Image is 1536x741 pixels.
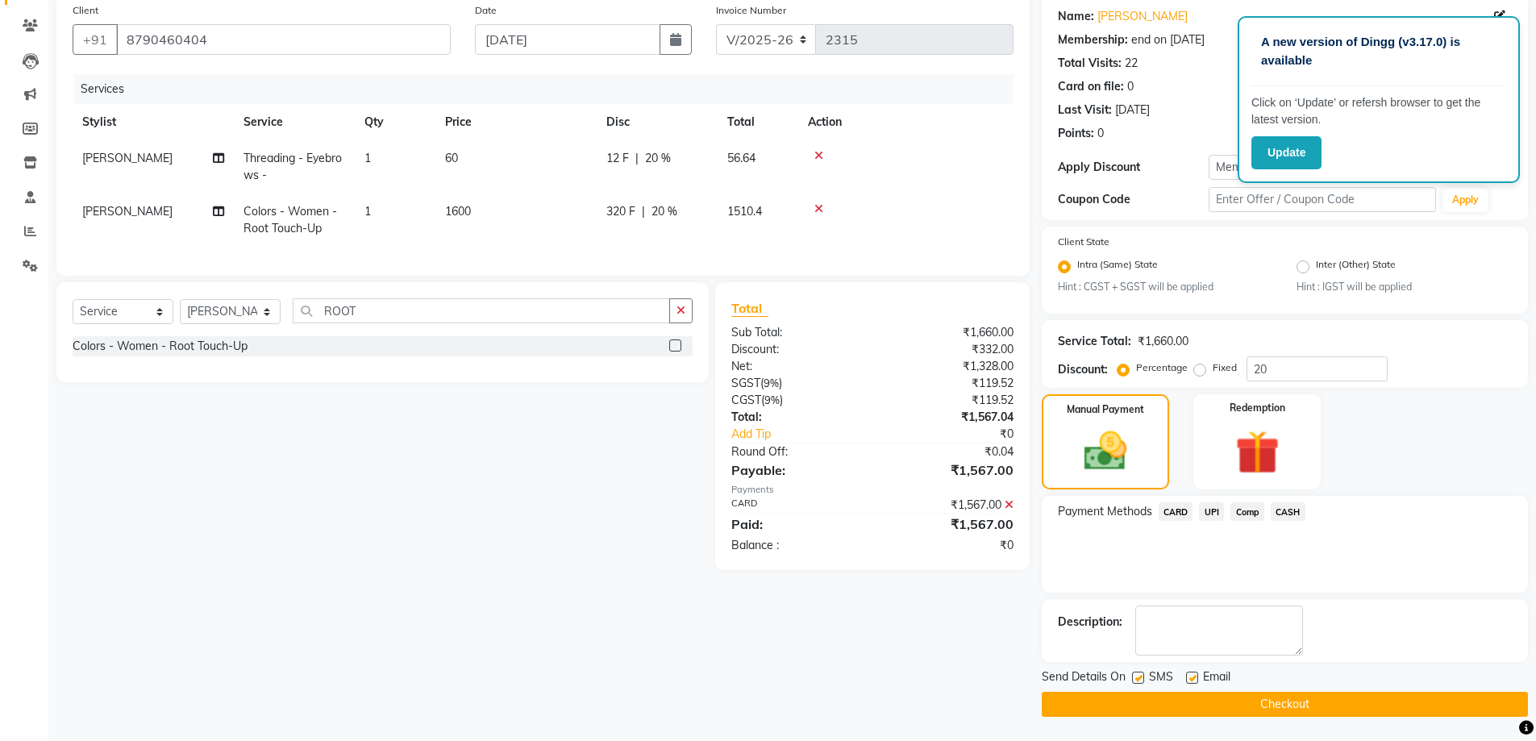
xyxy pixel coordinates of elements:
[1058,78,1124,95] div: Card on file:
[719,409,872,426] div: Total:
[606,150,629,167] span: 12 F
[445,204,471,219] span: 1600
[1136,360,1188,375] label: Percentage
[719,497,872,514] div: CARD
[1199,502,1224,521] span: UPI
[645,150,671,167] span: 20 %
[872,537,1026,554] div: ₹0
[1058,55,1122,72] div: Total Visits:
[597,104,718,140] th: Disc
[1058,125,1094,142] div: Points:
[73,338,248,355] div: Colors - Women - Root Touch-Up
[1058,8,1094,25] div: Name:
[1213,360,1237,375] label: Fixed
[635,150,639,167] span: |
[719,426,897,443] a: Add Tip
[1271,502,1305,521] span: CASH
[872,341,1026,358] div: ₹332.00
[1058,333,1131,350] div: Service Total:
[716,3,786,18] label: Invoice Number
[1251,136,1322,169] button: Update
[719,392,872,409] div: ( )
[651,203,677,220] span: 20 %
[798,104,1014,140] th: Action
[872,443,1026,460] div: ₹0.04
[1071,427,1140,476] img: _cash.svg
[1127,78,1134,95] div: 0
[73,3,98,18] label: Client
[1316,257,1396,277] label: Inter (Other) State
[1058,235,1109,249] label: Client State
[364,204,371,219] span: 1
[718,104,798,140] th: Total
[719,460,872,480] div: Payable:
[445,151,458,165] span: 60
[719,358,872,375] div: Net:
[872,392,1026,409] div: ₹119.52
[475,3,497,18] label: Date
[1077,257,1158,277] label: Intra (Same) State
[1203,668,1230,689] span: Email
[642,203,645,220] span: |
[872,375,1026,392] div: ₹119.52
[1442,188,1488,212] button: Apply
[872,324,1026,341] div: ₹1,660.00
[355,104,435,140] th: Qty
[1067,402,1144,417] label: Manual Payment
[1058,614,1122,631] div: Description:
[1149,668,1173,689] span: SMS
[731,300,768,317] span: Total
[1131,31,1205,48] div: end on [DATE]
[1251,94,1506,128] p: Click on ‘Update’ or refersh browser to get the latest version.
[872,409,1026,426] div: ₹1,567.04
[1097,125,1104,142] div: 0
[1042,692,1528,717] button: Checkout
[82,151,173,165] span: [PERSON_NAME]
[1058,361,1108,378] div: Discount:
[293,298,670,323] input: Search or Scan
[764,377,779,389] span: 9%
[719,537,872,554] div: Balance :
[435,104,597,140] th: Price
[719,375,872,392] div: ( )
[719,324,872,341] div: Sub Total:
[1058,159,1209,176] div: Apply Discount
[1125,55,1138,72] div: 22
[1297,280,1512,294] small: Hint : IGST will be applied
[1058,503,1152,520] span: Payment Methods
[73,24,118,55] button: +91
[74,74,1026,104] div: Services
[1230,502,1264,521] span: Comp
[1058,31,1128,48] div: Membership:
[1209,187,1436,212] input: Enter Offer / Coupon Code
[73,104,234,140] th: Stylist
[82,204,173,219] span: [PERSON_NAME]
[1138,333,1188,350] div: ₹1,660.00
[1058,280,1273,294] small: Hint : CGST + SGST will be applied
[872,358,1026,375] div: ₹1,328.00
[1159,502,1193,521] span: CARD
[727,151,756,165] span: 56.64
[1115,102,1150,119] div: [DATE]
[731,376,760,390] span: SGST
[606,203,635,220] span: 320 F
[731,483,1013,497] div: Payments
[719,514,872,534] div: Paid:
[1222,425,1293,480] img: _gift.svg
[1230,401,1285,415] label: Redemption
[898,426,1026,443] div: ₹0
[872,497,1026,514] div: ₹1,567.00
[1042,668,1126,689] span: Send Details On
[1058,102,1112,119] div: Last Visit:
[234,104,355,140] th: Service
[872,460,1026,480] div: ₹1,567.00
[731,393,761,407] span: CGST
[727,204,762,219] span: 1510.4
[364,151,371,165] span: 1
[1097,8,1188,25] a: [PERSON_NAME]
[116,24,451,55] input: Search by Name/Mobile/Email/Code
[764,393,780,406] span: 9%
[719,443,872,460] div: Round Off:
[719,341,872,358] div: Discount:
[244,204,337,235] span: Colors - Women - Root Touch-Up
